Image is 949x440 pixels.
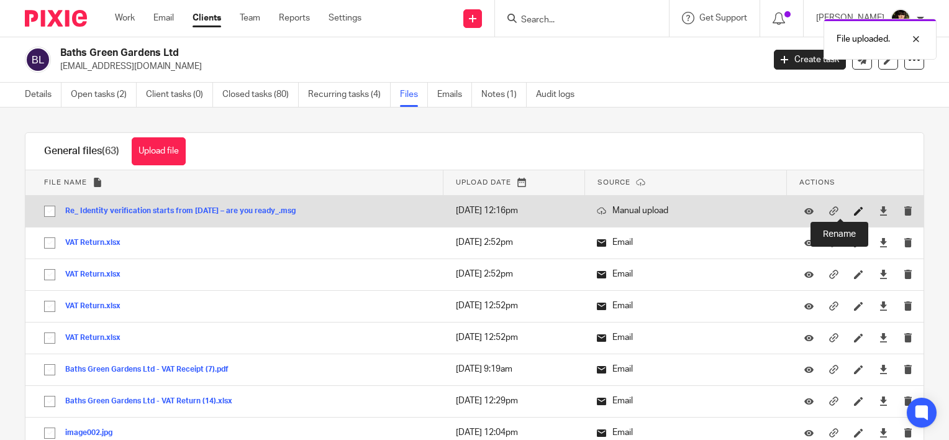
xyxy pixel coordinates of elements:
[44,145,119,158] h1: General files
[456,426,573,439] p: [DATE] 12:04pm
[60,60,755,73] p: [EMAIL_ADDRESS][DOMAIN_NAME]
[879,300,888,312] a: Download
[597,300,774,312] p: Email
[60,47,616,60] h2: Baths Green Gardens Ltd
[308,83,391,107] a: Recurring tasks (4)
[115,12,135,24] a: Work
[25,47,51,73] img: svg%3E
[597,179,630,186] span: Source
[25,83,61,107] a: Details
[597,363,774,375] p: Email
[153,12,174,24] a: Email
[193,12,221,24] a: Clients
[38,295,61,318] input: Select
[879,204,888,217] a: Download
[65,334,130,342] button: VAT Return.xlsx
[456,363,573,375] p: [DATE] 9:19am
[240,12,260,24] a: Team
[102,146,119,156] span: (63)
[891,9,910,29] img: 20210723_200136.jpg
[456,331,573,344] p: [DATE] 12:52pm
[65,397,242,406] button: Baths Green Gardens Ltd - VAT Return (14).xlsx
[597,426,774,439] p: Email
[38,199,61,223] input: Select
[597,331,774,344] p: Email
[279,12,310,24] a: Reports
[456,395,573,407] p: [DATE] 12:29pm
[879,363,888,375] a: Download
[456,204,573,217] p: [DATE] 12:16pm
[597,204,774,217] p: Manual upload
[837,33,890,45] p: File uploaded.
[65,429,122,438] button: image002.jpg
[799,179,835,186] span: Actions
[536,83,584,107] a: Audit logs
[71,83,137,107] a: Open tasks (2)
[132,137,186,165] button: Upload file
[65,270,130,279] button: VAT Return.xlsx
[597,395,774,407] p: Email
[44,179,87,186] span: File name
[329,12,361,24] a: Settings
[879,395,888,407] a: Download
[65,302,130,311] button: VAT Return.xlsx
[879,331,888,344] a: Download
[456,268,573,280] p: [DATE] 2:52pm
[456,300,573,312] p: [DATE] 12:52pm
[597,268,774,280] p: Email
[879,426,888,439] a: Download
[437,83,472,107] a: Emails
[65,239,130,247] button: VAT Return.xlsx
[879,236,888,249] a: Download
[38,231,61,255] input: Select
[400,83,428,107] a: Files
[38,358,61,382] input: Select
[146,83,213,107] a: Client tasks (0)
[25,10,87,27] img: Pixie
[65,365,238,374] button: Baths Green Gardens Ltd - VAT Receipt (7).pdf
[38,326,61,350] input: Select
[38,390,61,413] input: Select
[65,207,305,216] button: Re_ Identity verification starts from [DATE] – are you ready_.msg
[38,263,61,286] input: Select
[222,83,299,107] a: Closed tasks (80)
[879,268,888,280] a: Download
[481,83,527,107] a: Notes (1)
[456,179,511,186] span: Upload date
[456,236,573,249] p: [DATE] 2:52pm
[597,236,774,249] p: Email
[774,50,846,70] a: Create task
